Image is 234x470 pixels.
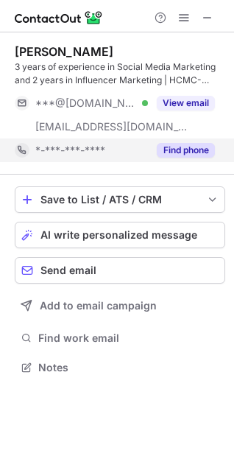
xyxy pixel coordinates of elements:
[15,257,225,284] button: Send email
[40,229,197,241] span: AI write personalized message
[38,361,219,374] span: Notes
[15,357,225,378] button: Notes
[15,9,103,27] img: ContactOut v5.3.10
[15,328,225,348] button: Find work email
[15,186,225,213] button: save-profile-one-click
[40,264,96,276] span: Send email
[40,194,199,206] div: Save to List / ATS / CRM
[15,222,225,248] button: AI write personalized message
[35,120,188,133] span: [EMAIL_ADDRESS][DOMAIN_NAME]
[15,292,225,319] button: Add to email campaign
[15,44,113,59] div: [PERSON_NAME]
[157,143,215,158] button: Reveal Button
[15,60,225,87] div: 3 years of experience in Social Media Marketing and 2 years in Influencer Marketing | HCMC-[GEOGR...
[40,300,157,312] span: Add to email campaign
[38,332,219,345] span: Find work email
[35,97,137,110] span: ***@[DOMAIN_NAME]
[157,96,215,111] button: Reveal Button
